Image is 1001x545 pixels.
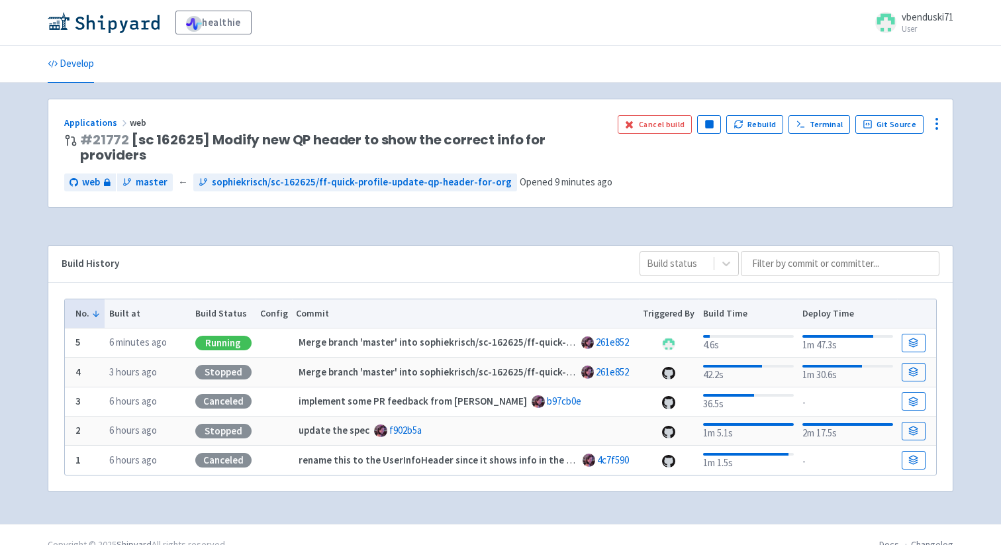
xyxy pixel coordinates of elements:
strong: implement some PR feedback from [PERSON_NAME] [299,395,527,407]
div: - [802,452,893,470]
span: web [130,117,148,128]
a: sophiekrisch/sc-162625/ff-quick-profile-update-qp-header-for-org [193,173,517,191]
input: Filter by commit or committer... [741,251,939,276]
div: 4.6s [703,332,794,353]
th: Deploy Time [798,299,897,328]
th: Build Time [698,299,798,328]
a: Git Source [855,115,924,134]
span: vbenduski71 [902,11,953,23]
a: Build Details [902,451,926,470]
strong: update the spec [299,424,369,436]
a: 4c7f590 [597,454,629,466]
time: 6 hours ago [109,454,157,466]
strong: Merge branch 'master' into sophiekrisch/sc-162625/ff-quick-profile-update-qp-header-for-org [299,366,720,378]
b: 2 [75,424,81,436]
span: master [136,175,167,190]
time: 3 hours ago [109,366,157,378]
strong: Merge branch 'master' into sophiekrisch/sc-162625/ff-quick-profile-update-qp-header-for-org [299,336,720,348]
a: vbenduski71 User [867,12,953,33]
div: Stopped [195,424,252,438]
img: Shipyard logo [48,12,160,33]
a: Build Details [902,422,926,440]
div: 36.5s [703,391,794,412]
a: Develop [48,46,94,83]
button: No. [75,307,101,321]
a: #21772 [80,130,129,149]
div: 2m 17.5s [802,421,893,441]
time: 6 hours ago [109,424,157,436]
div: 42.2s [703,362,794,383]
a: Terminal [788,115,850,134]
th: Commit [292,299,639,328]
b: 4 [75,366,81,378]
time: 6 minutes ago [109,336,167,348]
div: - [802,393,893,411]
div: 1m 30.6s [802,362,893,383]
div: Canceled [195,453,252,468]
b: 1 [75,454,81,466]
a: f902b5a [389,424,422,436]
div: Build History [62,256,618,272]
th: Config [256,299,292,328]
th: Build Status [191,299,256,328]
span: [sc 162625] Modify new QP header to show the correct info for providers [80,132,607,163]
span: ← [178,175,188,190]
span: Opened [520,175,612,188]
b: 3 [75,395,81,407]
div: Canceled [195,394,252,409]
a: 261e852 [596,366,629,378]
a: web [64,173,116,191]
div: 1m 1.5s [703,450,794,471]
a: Applications [64,117,130,128]
time: 9 minutes ago [555,175,612,188]
th: Built at [105,299,191,328]
button: Pause [697,115,721,134]
a: Build Details [902,392,926,411]
th: Triggered By [639,299,699,328]
strong: rename this to the UserInfoHeader since it shows info in the QP for both clients and internal use... [299,454,781,466]
button: Cancel build [618,115,692,134]
div: 1m 5.1s [703,421,794,441]
time: 6 hours ago [109,395,157,407]
span: sophiekrisch/sc-162625/ff-quick-profile-update-qp-header-for-org [212,175,512,190]
a: Build Details [902,334,926,352]
a: master [117,173,173,191]
span: web [82,175,100,190]
b: 5 [75,336,81,348]
div: 1m 47.3s [802,332,893,353]
a: healthie [175,11,252,34]
div: Stopped [195,365,252,379]
a: b97cb0e [547,395,581,407]
a: 261e852 [596,336,629,348]
small: User [902,25,953,33]
button: Rebuild [726,115,783,134]
a: Build Details [902,363,926,381]
div: Running [195,336,252,350]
